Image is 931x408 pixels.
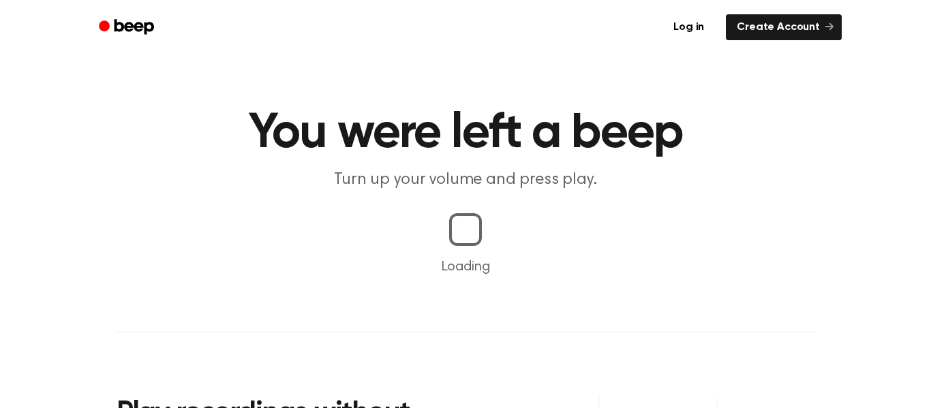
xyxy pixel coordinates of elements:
[89,14,166,41] a: Beep
[660,12,718,43] a: Log in
[16,257,915,277] p: Loading
[204,169,727,191] p: Turn up your volume and press play.
[117,109,814,158] h1: You were left a beep
[726,14,842,40] a: Create Account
